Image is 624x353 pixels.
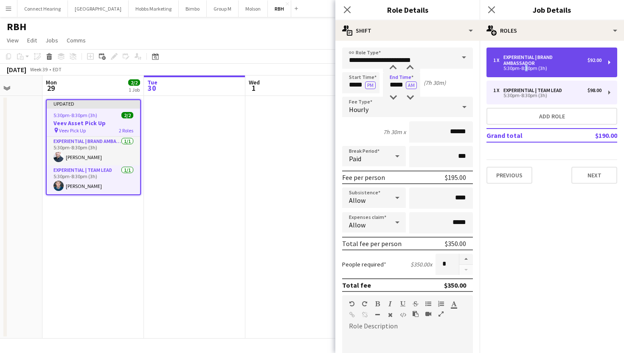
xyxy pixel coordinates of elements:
[53,112,97,118] span: 5:30pm-8:30pm (3h)
[119,127,133,134] span: 2 Roles
[46,99,141,195] app-job-card: Updated5:30pm-8:30pm (3h)2/2Veev Asset Pick Up Veev Pick Up2 RolesExperiential | Brand Ambassador...
[68,0,129,17] button: [GEOGRAPHIC_DATA]
[349,300,355,307] button: Undo
[7,65,26,74] div: [DATE]
[486,167,532,184] button: Previous
[27,36,37,44] span: Edit
[47,100,140,107] div: Updated
[207,0,239,17] button: Group M
[247,83,260,93] span: 1
[406,81,417,89] button: AM
[400,311,406,318] button: HTML Code
[45,83,57,93] span: 29
[503,87,565,93] div: Experiential | Team Lead
[445,239,466,248] div: $350.00
[349,105,368,114] span: Hourly
[587,87,602,93] div: $98.00
[493,57,503,63] div: 1 x
[46,78,57,86] span: Mon
[365,81,376,89] button: PM
[146,83,157,93] span: 30
[268,0,291,17] button: RBH
[413,311,419,317] button: Paste as plain text
[342,281,371,289] div: Total fee
[480,20,624,41] div: Roles
[53,66,62,73] div: EDT
[567,129,617,142] td: $190.00
[335,4,480,15] h3: Role Details
[128,79,140,86] span: 2/2
[387,300,393,307] button: Italic
[17,0,68,17] button: Connect Hearing
[374,311,380,318] button: Horizontal Line
[249,78,260,86] span: Wed
[121,112,133,118] span: 2/2
[47,137,140,165] app-card-role: Experiential | Brand Ambassador1/15:30pm-8:30pm (3h)[PERSON_NAME]
[349,154,361,163] span: Paid
[480,4,624,15] h3: Job Details
[59,127,86,134] span: Veev Pick Up
[571,167,617,184] button: Next
[451,300,457,307] button: Text Color
[335,20,480,41] div: Shift
[349,221,365,229] span: Allow
[349,196,365,205] span: Allow
[425,311,431,317] button: Insert video
[7,20,26,33] h1: RBH
[129,0,179,17] button: Hobbs Marketing
[424,79,446,87] div: (7h 30m)
[47,119,140,127] h3: Veev Asset Pick Up
[459,254,473,265] button: Increase
[47,165,140,194] app-card-role: Experiential | Team Lead1/15:30pm-8:30pm (3h)[PERSON_NAME]
[425,300,431,307] button: Unordered List
[67,36,86,44] span: Comms
[362,300,368,307] button: Redo
[438,300,444,307] button: Ordered List
[587,57,602,63] div: $92.00
[400,300,406,307] button: Underline
[413,300,419,307] button: Strikethrough
[503,54,587,66] div: Experiential | Brand Ambassador
[342,261,386,268] label: People required
[486,129,567,142] td: Grand total
[129,87,140,93] div: 1 Job
[444,281,466,289] div: $350.00
[410,261,432,268] div: $350.00 x
[493,93,602,98] div: 5:30pm-8:30pm (3h)
[3,35,22,46] a: View
[445,173,466,182] div: $195.00
[63,35,89,46] a: Comms
[493,87,503,93] div: 1 x
[42,35,62,46] a: Jobs
[383,128,406,136] div: 7h 30m x
[387,311,393,318] button: Clear Formatting
[486,108,617,125] button: Add role
[374,300,380,307] button: Bold
[45,36,58,44] span: Jobs
[7,36,19,44] span: View
[342,173,385,182] div: Fee per person
[438,311,444,317] button: Fullscreen
[239,0,268,17] button: Molson
[24,35,40,46] a: Edit
[147,78,157,86] span: Tue
[493,66,602,70] div: 5:30pm-8:30pm (3h)
[342,239,402,248] div: Total fee per person
[179,0,207,17] button: Bimbo
[28,66,49,73] span: Week 39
